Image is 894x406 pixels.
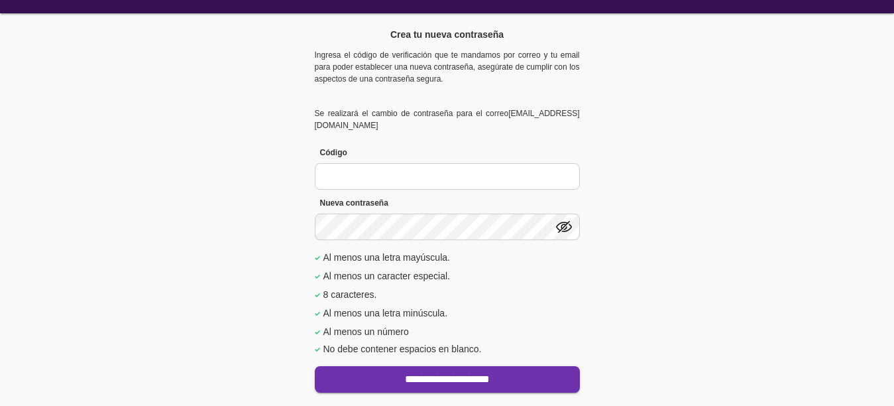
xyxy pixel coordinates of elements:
[323,304,580,321] span: Al menos una letra minúscula.
[315,107,580,131] p: Se realizará el cambio de contraseña para el correo [EMAIL_ADDRESS][DOMAIN_NAME]
[323,267,580,284] span: Al menos un caracter especial.
[390,28,504,41] h5: Crea tu nueva contraseña
[315,49,580,85] p: Ingresa el código de verificación que te mandamos por correo y tu email para poder establecer una...
[323,322,580,340] span: Al menos un número
[323,248,580,265] span: Al menos una letra mayúscula.
[323,341,482,357] span: No debe contener espacios en blanco.
[315,147,580,158] label: Código
[315,198,580,208] label: Nueva contraseña
[556,219,572,235] img: eye-icon
[323,285,580,303] span: 8 caracteres.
